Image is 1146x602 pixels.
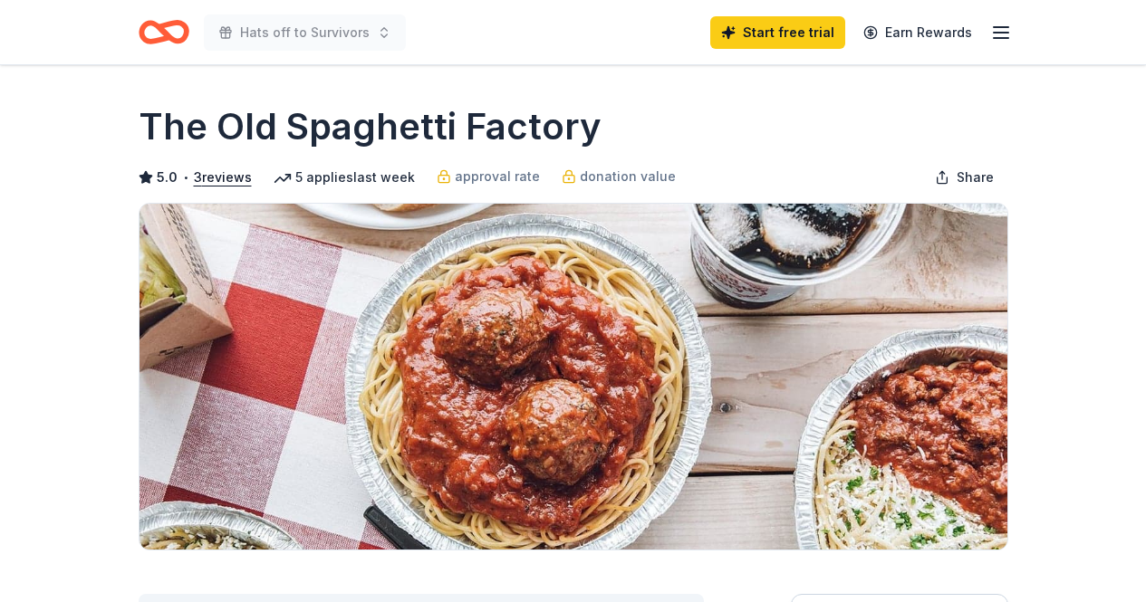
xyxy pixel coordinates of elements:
span: donation value [580,166,676,187]
a: Earn Rewards [852,16,983,49]
span: Share [957,167,994,188]
span: • [182,170,188,185]
button: 3reviews [194,167,252,188]
button: Hats off to Survivors [204,14,406,51]
span: Hats off to Survivors [240,22,370,43]
span: 5.0 [157,167,178,188]
h1: The Old Spaghetti Factory [139,101,602,152]
a: approval rate [437,166,540,187]
button: Share [920,159,1008,196]
img: Image for The Old Spaghetti Factory [140,204,1007,549]
span: approval rate [455,166,540,187]
a: Home [139,11,189,53]
a: Start free trial [710,16,845,49]
a: donation value [562,166,676,187]
div: 5 applies last week [274,167,415,188]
